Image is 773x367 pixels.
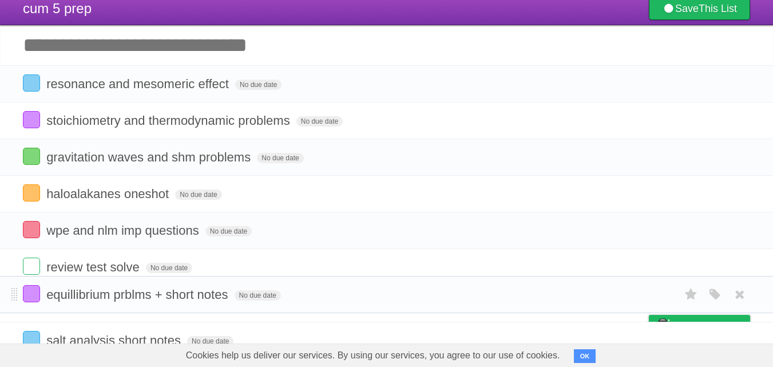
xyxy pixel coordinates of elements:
span: cum 5 prep [23,1,92,16]
span: wpe and nlm imp questions [46,223,202,238]
span: No due date [187,336,233,346]
span: haloalakanes oneshot [46,187,172,201]
a: Buy me a coffee [649,315,750,336]
span: No due date [205,226,252,236]
label: Done [23,148,40,165]
span: stoichiometry and thermodynamic problems [46,113,293,128]
span: Buy me a coffee [673,315,744,336]
span: gravitation waves and shm problems [46,150,253,164]
span: No due date [235,80,282,90]
label: Done [23,111,40,128]
span: No due date [257,153,303,163]
button: OK [574,349,596,363]
label: Done [23,184,40,202]
label: Done [23,74,40,92]
span: No due date [175,190,221,200]
span: resonance and mesomeric effect [46,77,232,91]
img: Buy me a coffee [655,315,670,335]
label: Done [23,221,40,238]
span: Cookies help us deliver our services. By using our services, you agree to our use of cookies. [175,344,572,367]
label: Star task [680,285,702,304]
span: equillibrium prblms + short notes [46,287,231,302]
span: review test solve [46,260,142,274]
label: Done [23,258,40,275]
b: This List [699,3,737,14]
label: Done [23,331,40,348]
span: No due date [296,116,343,127]
span: No due date [146,263,192,273]
span: salt analysis short notes [46,333,184,348]
label: Done [23,285,40,302]
span: No due date [235,290,281,301]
